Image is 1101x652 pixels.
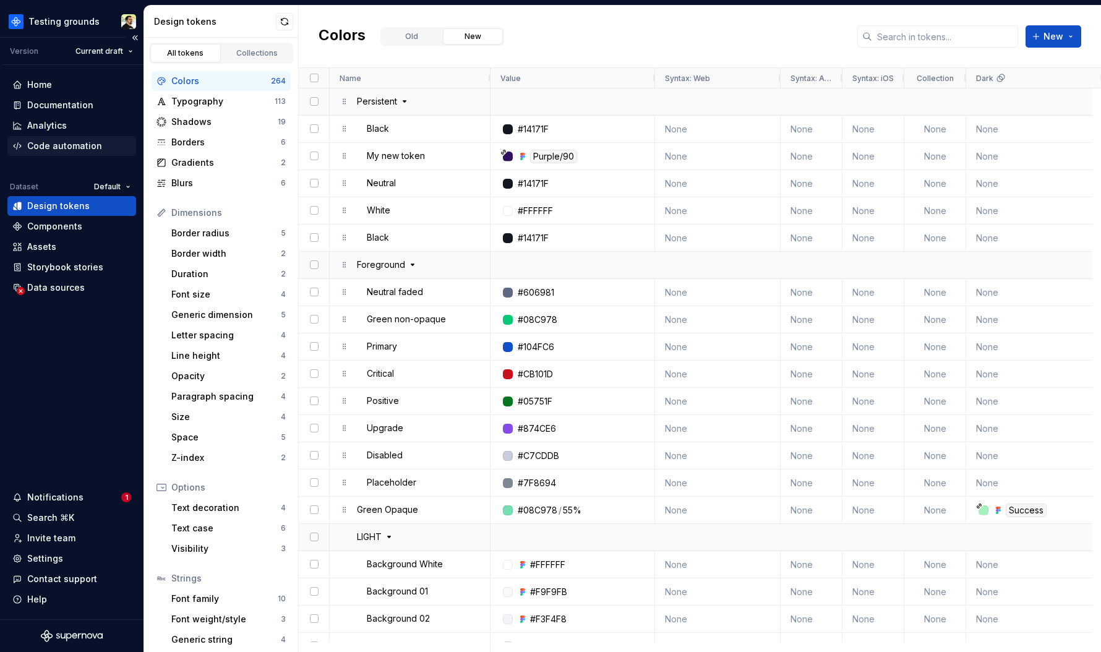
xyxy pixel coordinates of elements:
div: None [914,497,956,523]
div: 10 [278,594,286,604]
div: 5 [281,228,286,238]
a: Font weight/style3 [166,609,291,629]
a: Invite team [7,528,136,548]
div: Analytics [27,119,67,132]
p: Green non-opaque [367,307,446,331]
span: Syntax: iOS [852,74,894,83]
button: Old [382,28,442,45]
div: #606981 [518,286,554,299]
div: Typography [171,95,275,108]
div: None [665,116,771,142]
div: None [665,443,771,468]
a: Font size4 [166,285,291,304]
div: 2 [281,249,286,259]
div: Space [171,431,281,444]
a: Assets [7,237,136,257]
div: Generic dimension [171,309,281,321]
div: Text case [171,522,281,534]
div: #14171F [518,178,549,190]
input: Search in tokens... [872,25,1018,48]
div: Persistent [357,89,481,113]
div: #05751F [518,395,552,408]
div: None [665,416,771,441]
a: Font family10 [166,589,291,609]
div: None [914,116,956,142]
div: 2 [281,269,286,279]
div: None [665,171,771,196]
div: None [852,198,894,223]
p: LIGHT [357,525,382,549]
div: None [790,606,833,632]
a: Gradients2 [152,153,291,173]
div: #F9F9FB [530,586,567,598]
div: #F3F4F8 [530,613,567,625]
div: Z-index [171,452,281,464]
div: None [914,470,956,495]
div: None [976,334,1092,359]
div: Design tokens [27,200,90,212]
div: 3 [281,614,286,624]
div: None [852,606,894,632]
a: Duration2 [166,264,291,284]
div: None [914,334,956,359]
div: 4 [281,503,286,513]
button: New [1026,25,1081,48]
p: Background White [367,552,443,576]
svg: Supernova Logo [41,630,103,642]
div: Home [27,79,52,91]
div: None [852,116,894,142]
a: Storybook stories [7,257,136,277]
div: Assets [27,241,56,253]
div: Dimensions [171,207,286,219]
p: Upgrade [367,416,403,440]
span: 1 [121,492,131,502]
p: Neutral faded [367,280,423,304]
a: Analytics [7,116,136,135]
div: Blurs [171,177,281,189]
button: Help [7,590,136,609]
div: / [559,504,562,517]
div: None [790,470,833,495]
img: 87691e09-aac2-46b6-b153-b9fe4eb63333.png [9,14,24,29]
div: 3 [281,544,286,554]
a: Settings [7,549,136,568]
div: 55% [563,504,581,517]
div: Font family [171,593,278,605]
p: Green Opaque [357,497,418,521]
div: None [790,579,833,604]
div: None [790,552,833,577]
div: None [852,307,894,332]
a: Paragraph spacing4 [166,387,291,406]
a: Generic dimension5 [166,305,291,325]
span: Collection [917,74,954,83]
a: Opacity2 [166,366,291,386]
div: Strings [171,572,286,585]
div: None [852,579,894,604]
div: None [914,171,956,196]
div: None [976,116,1092,142]
a: Visibility3 [166,539,291,559]
div: Contact support [27,573,97,585]
div: None [790,361,833,387]
button: Default [88,178,136,195]
div: None [914,416,956,441]
div: None [665,497,771,523]
div: LIGHT [357,525,481,549]
button: Search ⌘K [7,508,136,528]
div: 5 [281,310,286,320]
div: None [914,552,956,577]
div: None [976,361,1092,387]
div: None [665,579,771,604]
div: None [976,307,1092,332]
p: Background 02 [367,606,430,630]
div: Opacity [171,370,281,382]
div: None [976,579,1092,604]
div: Design tokens [154,15,276,28]
div: None [914,606,956,632]
div: None [665,225,771,251]
p: Critical [367,361,394,385]
div: Generic string [171,633,281,646]
div: 2 [281,371,286,381]
div: Components [27,220,82,233]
